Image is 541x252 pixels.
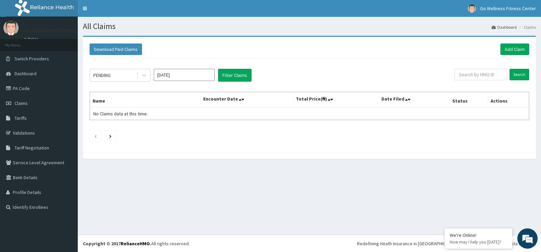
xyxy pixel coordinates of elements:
[94,133,97,139] a: Previous page
[492,24,517,30] a: Dashboard
[78,235,541,252] footer: All rights reserved.
[450,232,507,238] div: We're Online!
[468,4,476,13] img: User Image
[517,24,536,30] li: Claims
[15,145,49,151] span: Tariff Negotiation
[15,71,37,77] span: Dashboard
[454,69,508,80] input: Search by HMO ID
[218,69,252,82] button: Filter Claims
[293,92,378,108] th: Total Price(₦)
[201,92,293,108] th: Encounter Date
[510,69,529,80] input: Search
[93,111,148,117] span: No Claims data at this time.
[15,56,49,62] span: Switch Providers
[121,241,150,247] a: RelianceHMO
[93,72,111,79] div: PENDING
[449,92,488,108] th: Status
[488,92,529,108] th: Actions
[24,37,40,41] a: Online
[357,240,536,247] div: Redefining Heath Insurance in [GEOGRAPHIC_DATA] using Telemedicine and Data Science!
[90,92,201,108] th: Name
[480,5,536,11] span: Go Wellness Fitness Center
[379,92,450,108] th: Date Filed
[3,20,19,35] img: User Image
[83,241,151,247] strong: Copyright © 2017 .
[90,44,142,55] button: Download Paid Claims
[15,100,28,106] span: Claims
[500,44,529,55] a: Add Claim
[83,22,536,31] h1: All Claims
[15,115,27,121] span: Tariffs
[450,239,507,245] p: How may I help you today?
[109,133,112,139] a: Next page
[154,69,215,81] input: Select Month and Year
[24,27,96,33] p: Go Wellness Fitness Center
